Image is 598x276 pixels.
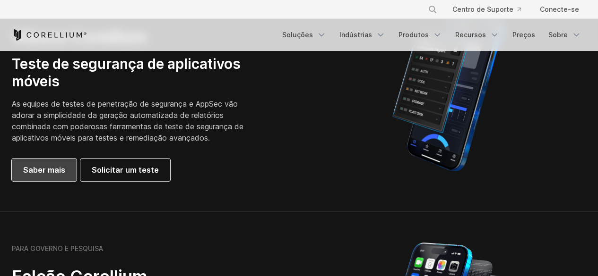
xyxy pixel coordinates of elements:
font: Saber mais [23,165,65,175]
font: Produtos [399,31,429,39]
font: PARA GOVERNO E PESQUISA [12,244,103,252]
div: Menu de navegação [416,1,587,18]
font: Preços [512,31,535,39]
font: Recursos [455,31,486,39]
button: Procurar [424,1,441,18]
a: Página inicial do Corellium [12,29,87,41]
font: Conecte-se [540,5,579,13]
font: Sobre [548,31,568,39]
font: As equipes de testes de penetração de segurança e AppSec vão adorar a simplicidade da geração aut... [12,99,243,142]
font: Soluções [282,31,313,39]
img: Relatório automatizado do Corellium MATRIX no iPhone mostrando resultados de testes de vulnerabil... [376,10,519,176]
font: Teste de segurança de aplicativos móveis [12,55,241,90]
font: Centro de Suporte [452,5,513,13]
a: Saber mais [12,159,77,181]
font: Solicitar um teste [92,165,159,175]
font: Indústrias [339,31,372,39]
div: Menu de navegação [277,26,587,43]
a: Solicitar um teste [80,159,170,181]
